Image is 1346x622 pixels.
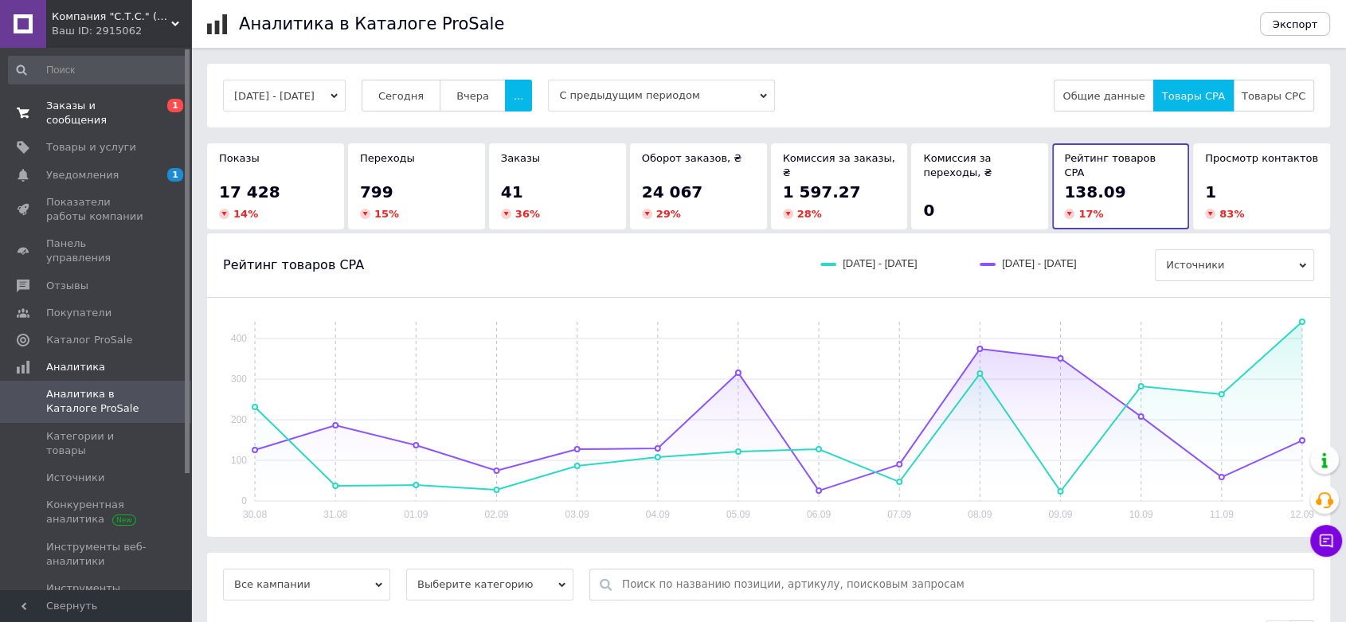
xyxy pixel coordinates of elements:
span: 83 % [1219,208,1244,220]
span: 17 % [1078,208,1103,220]
text: 04.09 [646,509,670,520]
text: 03.09 [565,509,589,520]
span: 24 067 [642,182,703,201]
text: 07.09 [887,509,911,520]
span: Инструменты веб-аналитики [46,540,147,569]
text: 31.08 [323,509,347,520]
div: Ваш ID: 2915062 [52,24,191,38]
button: Экспорт [1260,12,1330,36]
span: Отзывы [46,279,88,293]
span: Оборот заказов, ₴ [642,152,742,164]
span: Заказы [501,152,540,164]
span: 1 [167,168,183,182]
text: 08.09 [968,509,992,520]
span: Товары и услуги [46,140,136,155]
input: Поиск по названию позиции, артикулу, поисковым запросам [622,569,1305,600]
text: 06.09 [807,509,831,520]
span: 15 % [374,208,399,220]
text: 05.09 [726,509,750,520]
span: Сегодня [378,90,424,102]
span: Конкурентная аналитика [46,498,147,526]
span: Панель управления [46,237,147,265]
span: Каталог ProSale [46,333,132,347]
span: Рейтинг товаров CPA [1064,152,1156,178]
span: Источники [1155,249,1314,281]
span: 0 [923,201,934,220]
span: Аналитика в Каталоге ProSale [46,387,147,416]
span: 1 [1205,182,1216,201]
text: 09.09 [1048,509,1072,520]
button: Сегодня [362,80,440,111]
text: 200 [231,414,247,425]
span: Все кампании [223,569,390,600]
input: Поиск [8,56,187,84]
span: Экспорт [1273,18,1317,30]
span: Товары CPC [1242,90,1305,102]
text: 0 [241,495,247,507]
text: 100 [231,455,247,466]
span: Аналитика [46,360,105,374]
span: Показы [219,152,260,164]
button: ... [505,80,532,111]
span: 28 % [797,208,822,220]
button: [DATE] - [DATE] [223,80,346,111]
span: Показатели работы компании [46,195,147,224]
span: 14 % [233,208,258,220]
span: ... [514,90,523,102]
span: 36 % [515,208,540,220]
span: Заказы и сообщения [46,99,147,127]
span: С предыдущим периодом [548,80,775,111]
span: Категории и товары [46,429,147,458]
button: Чат с покупателем [1310,525,1342,557]
span: Выберите категорию [406,569,573,600]
span: Общие данные [1062,90,1144,102]
span: Вчера [456,90,489,102]
span: Компания "С.Т.С." (Днепр) [52,10,171,24]
span: 41 [501,182,523,201]
h1: Аналитика в Каталоге ProSale [239,14,504,33]
text: 02.09 [484,509,508,520]
text: 10.09 [1129,509,1152,520]
span: Покупатели [46,306,112,320]
span: Просмотр контактов [1205,152,1318,164]
button: Общие данные [1054,80,1153,111]
span: Товары CPA [1162,90,1225,102]
button: Товары CPA [1153,80,1234,111]
button: Вчера [440,80,506,111]
span: Переходы [360,152,415,164]
text: 11.09 [1210,509,1234,520]
text: 400 [231,333,247,344]
text: 300 [231,374,247,385]
span: 138.09 [1064,182,1125,201]
text: 12.09 [1290,509,1314,520]
text: 01.09 [404,509,428,520]
span: Комиссия за заказы, ₴ [783,152,895,178]
span: Уведомления [46,168,119,182]
span: 29 % [656,208,681,220]
span: 1 597.27 [783,182,861,201]
button: Товары CPC [1233,80,1314,111]
span: 1 [167,99,183,112]
span: Инструменты вебмастера и SEO [46,581,147,610]
span: 799 [360,182,393,201]
span: Комиссия за переходы, ₴ [923,152,992,178]
text: 30.08 [243,509,267,520]
span: Рейтинг товаров CPA [223,256,364,274]
span: 17 428 [219,182,280,201]
span: Источники [46,471,104,485]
